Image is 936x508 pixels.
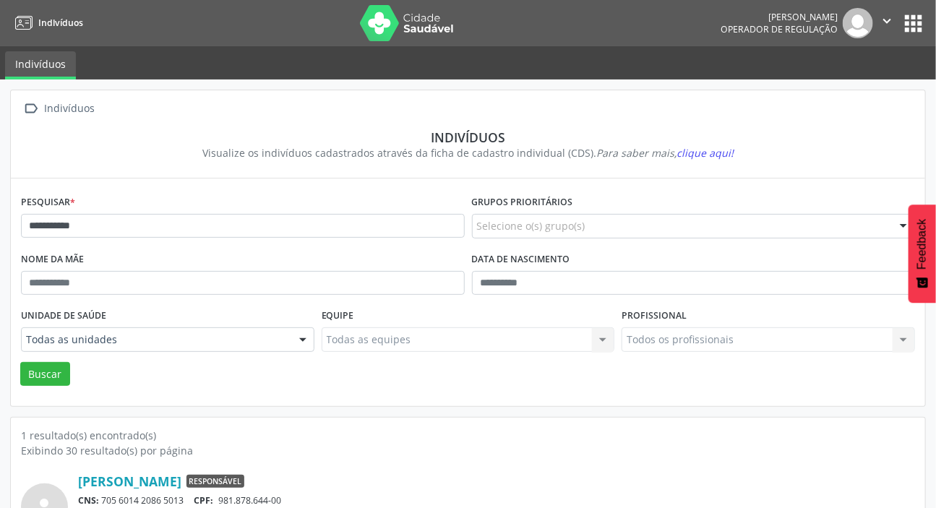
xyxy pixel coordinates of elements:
label: Profissional [622,305,687,327]
i: Para saber mais, [596,146,734,160]
button:  [873,8,901,38]
label: Unidade de saúde [21,305,106,327]
a: [PERSON_NAME] [78,473,181,489]
a:  Indivíduos [21,98,98,119]
label: Equipe [322,305,354,327]
i:  [879,13,895,29]
label: Data de nascimento [472,249,570,271]
button: apps [901,11,926,36]
label: Grupos prioritários [472,191,573,214]
button: Buscar [20,362,70,387]
label: Pesquisar [21,191,75,214]
a: Indivíduos [5,51,76,79]
div: Visualize os indivíduos cadastrados através da ficha de cadastro individual (CDS). [31,145,905,160]
button: Feedback - Mostrar pesquisa [909,205,936,303]
span: Selecione o(s) grupo(s) [477,218,585,233]
span: Responsável [186,475,244,488]
div: Exibindo 30 resultado(s) por página [21,443,915,458]
div: 1 resultado(s) encontrado(s) [21,428,915,443]
span: 981.878.644-00 [218,494,281,507]
div: Indivíduos [42,98,98,119]
div: 705 6014 2086 5013 [78,494,915,507]
div: [PERSON_NAME] [721,11,838,23]
label: Nome da mãe [21,249,84,271]
i:  [21,98,42,119]
span: Operador de regulação [721,23,838,35]
a: Indivíduos [10,11,83,35]
span: CNS: [78,494,99,507]
span: clique aqui! [677,146,734,160]
span: Feedback [916,219,929,270]
span: Todas as unidades [26,332,285,347]
span: Indivíduos [38,17,83,29]
span: CPF: [194,494,214,507]
img: img [843,8,873,38]
div: Indivíduos [31,129,905,145]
